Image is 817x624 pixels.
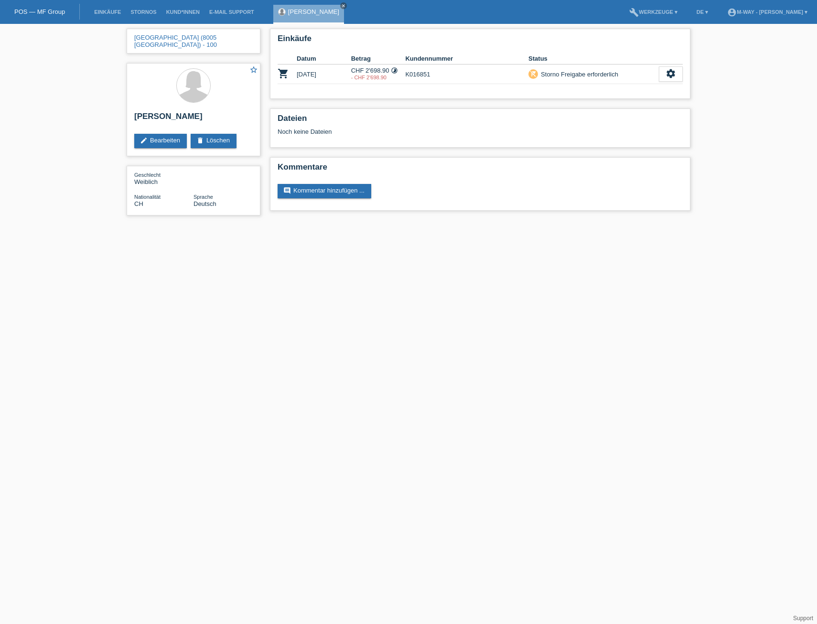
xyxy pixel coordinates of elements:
span: Sprache [193,194,213,200]
th: Kundennummer [405,53,528,65]
div: Noch keine Dateien [278,128,570,135]
i: comment [283,187,291,194]
th: Status [528,53,659,65]
a: editBearbeiten [134,134,187,148]
td: [DATE] [297,65,351,84]
h2: Dateien [278,114,683,128]
th: Datum [297,53,351,65]
div: 17.09.2025 / falschen Betrag erfasst! [351,75,406,80]
a: close [340,2,347,9]
i: delete [196,137,204,144]
h2: Einkäufe [278,34,683,48]
a: [PERSON_NAME] [288,8,339,15]
a: Support [793,615,813,622]
td: CHF 2'698.90 [351,65,406,84]
a: DE ▾ [692,9,713,15]
a: deleteLöschen [191,134,236,148]
i: Fixe Raten (12 Raten) [391,67,398,74]
i: build [629,8,639,17]
span: Geschlecht [134,172,161,178]
i: remove_shopping_cart [530,70,537,77]
h2: [PERSON_NAME] [134,112,253,126]
i: POSP00025520 [278,68,289,79]
a: star_border [249,65,258,75]
a: account_circlem-way - [PERSON_NAME] ▾ [722,9,812,15]
a: Einkäufe [89,9,126,15]
a: buildWerkzeuge ▾ [624,9,682,15]
a: Kund*innen [161,9,204,15]
div: Storno Freigabe erforderlich [538,69,618,79]
td: K016851 [405,65,528,84]
i: close [341,3,346,8]
i: account_circle [727,8,737,17]
span: Schweiz [134,200,143,207]
span: Nationalität [134,194,161,200]
span: Deutsch [193,200,216,207]
a: E-Mail Support [204,9,259,15]
div: Weiblich [134,171,193,185]
a: POS — MF Group [14,8,65,15]
h2: Kommentare [278,162,683,177]
i: settings [666,68,676,79]
th: Betrag [351,53,406,65]
a: commentKommentar hinzufügen ... [278,184,371,198]
a: [GEOGRAPHIC_DATA] (8005 [GEOGRAPHIC_DATA]) - 100 [134,34,217,48]
i: star_border [249,65,258,74]
i: edit [140,137,148,144]
a: Stornos [126,9,161,15]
